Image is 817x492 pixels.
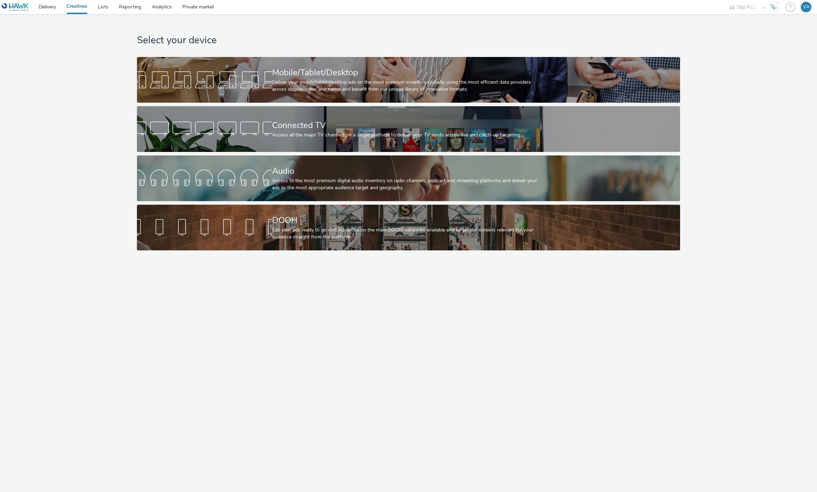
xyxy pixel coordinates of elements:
div: Deliver your mobile/tablet/desktop ads on the most premium inventory globally using the most effi... [272,79,542,93]
img: Hawk Academy [768,1,779,13]
div: Mobile/Tablet/Desktop [272,66,542,79]
a: Connected TVAccess all the major TV channels on a single platform to deliver your TV spots across... [137,106,680,152]
div: VA [803,2,810,12]
a: DOOHGet your ads ready to go out! Advertise on the main DOOH networks available and target the sc... [137,205,680,250]
div: Audio [272,165,542,177]
a: Mobile/Tablet/DesktopDeliver your mobile/tablet/desktop ads on the most premium inventory globall... [137,57,680,103]
img: undefined Logo [2,3,29,12]
div: Access to the most premium digital audio inventory on radio channels, podcast and streaming platf... [272,177,542,192]
div: Connected TV [272,119,542,132]
div: Access all the major TV channels on a single platform to deliver your TV spots across live and ca... [272,132,542,139]
h1: Select your device [137,34,680,47]
div: DOOH [272,214,542,226]
div: Get your ads ready to go out! Advertise on the main DOOH networks available and target the screen... [272,226,542,241]
a: Hawk Academy [768,1,782,13]
a: AudioAccess to the most premium digital audio inventory on radio channels, podcast and streaming ... [137,155,680,201]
